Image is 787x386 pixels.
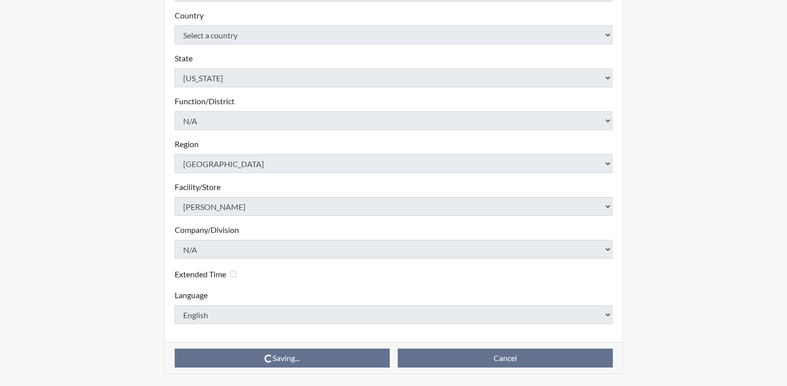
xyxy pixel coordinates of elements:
[175,224,239,236] label: Company/Division
[175,138,199,150] label: Region
[175,9,204,21] label: Country
[175,52,193,64] label: State
[175,181,221,193] label: Facility/Store
[175,289,208,301] label: Language
[175,349,390,368] button: Saving...
[398,349,613,368] button: Cancel
[175,267,241,281] div: Checking this box will provide the interviewee with an accomodation of extra time to answer each ...
[175,268,226,280] label: Extended Time
[175,95,235,107] label: Function/District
